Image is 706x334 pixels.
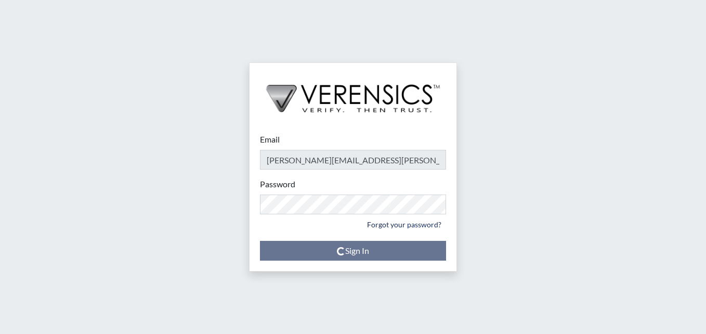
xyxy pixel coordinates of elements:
[260,150,446,170] input: Email
[260,133,280,146] label: Email
[250,63,456,123] img: logo-wide-black.2aad4157.png
[362,216,446,233] a: Forgot your password?
[260,241,446,261] button: Sign In
[260,178,295,190] label: Password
